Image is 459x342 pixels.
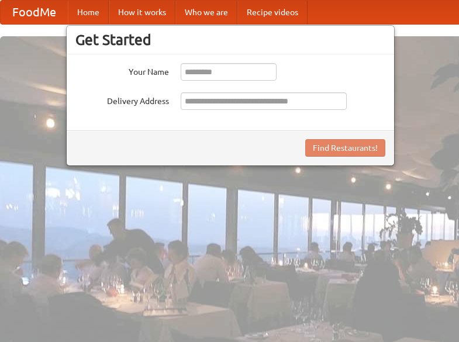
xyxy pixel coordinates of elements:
[75,31,385,49] h3: Get Started
[237,1,308,24] a: Recipe videos
[1,1,68,24] a: FoodMe
[75,92,169,107] label: Delivery Address
[68,1,109,24] a: Home
[109,1,175,24] a: How it works
[305,139,385,157] button: Find Restaurants!
[75,63,169,78] label: Your Name
[175,1,237,24] a: Who we are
